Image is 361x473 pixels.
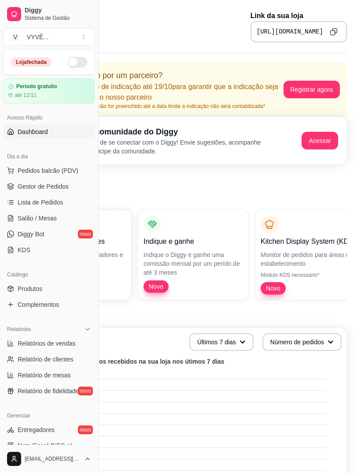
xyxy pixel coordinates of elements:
span: KDS [18,246,30,254]
span: Lista de Pedidos [18,198,63,207]
p: Kitchen Display System (KDS) [261,236,360,247]
button: Pedidos balcão (PDV) [4,164,95,178]
span: Novo [262,284,284,293]
button: Últimos 7 dias [189,333,254,351]
span: Novo [145,282,167,291]
a: Gestor de Pedidos [4,179,95,194]
article: Período gratuito [16,83,57,90]
button: [EMAIL_ADDRESS][DOMAIN_NAME] [4,448,95,469]
div: VYVÊ ... [27,33,48,41]
button: Copy to clipboard [327,25,341,39]
a: Relatório de mesas [4,368,95,382]
span: Gestor de Pedidos [18,182,69,191]
h1: Em alta [14,182,347,198]
pre: [URL][DOMAIN_NAME] [257,27,323,36]
span: Relatórios de vendas [18,339,76,348]
a: Relatório de fidelidadenovo [4,384,95,398]
a: Entregadoresnovo [4,423,95,437]
span: Pedidos balcão (PDV) [18,166,78,175]
span: Complementos [18,300,59,309]
a: Relatório de clientes [4,352,95,366]
div: Gerenciar [4,409,95,423]
a: KDS [4,243,95,257]
p: Módulo KDS necessário* [261,272,360,279]
span: Relatório de fidelidade [18,387,79,395]
span: Relatórios [7,326,31,333]
span: Diggy [25,7,91,15]
span: V [11,33,20,41]
div: Catálogo [4,268,95,282]
a: Lista de Pedidos [4,195,95,209]
button: Select a team [4,28,95,46]
text: Você está vendo os pedidos recebidos na sua loja nos útimos 7 dias [24,358,225,365]
div: Acesso Rápido [4,111,95,125]
p: Indique o Diggy e ganhe uma comissão mensal por um perído de até 3 meses [144,250,243,277]
p: Se o código do parceiro não for preenchido até a data limite a indicação não será contabilizada* [41,103,284,110]
a: Complementos [4,298,95,312]
button: Registrar agora [284,81,340,98]
span: Nota Fiscal (NFC-e) [18,441,72,450]
span: Relatório de clientes [18,355,74,364]
span: Sistema de Gestão [25,15,91,22]
span: Salão / Mesas [18,214,57,223]
span: Produtos [18,284,42,293]
p: Uma nova forma de se conectar com o Diggy! Envie sugestões, acompanhe novidades e participe da co... [53,138,278,156]
div: Dia a dia [4,149,95,164]
a: Dashboard [4,125,95,139]
p: Monitor de pedidos para áreas do estabelecimento [261,250,360,268]
h2: Conheça a comunidade do Diggy [53,126,278,138]
button: Alterar Status [68,57,87,67]
a: Diggy Botnovo [4,227,95,241]
a: Nota Fiscal (NFC-e) [4,439,95,453]
a: Produtos [4,282,95,296]
span: Relatório de mesas [18,371,71,380]
a: Período gratuitoaté 11/11 [4,78,95,104]
span: Entregadores [18,425,55,434]
span: Diggy Bot [18,230,44,238]
button: Acessar [302,132,338,149]
article: até 11/11 [15,92,37,99]
p: Indique e ganhe [144,236,243,247]
span: Dashboard [18,127,48,136]
button: Indique e ganheIndique o Diggy e ganhe uma comissão mensal por um perído de até 3 mesesNovo [138,210,248,300]
a: DiggySistema de Gestão [4,4,95,25]
button: Número de pedidos [262,333,342,351]
p: Preencha o código de indicação até 19/10 para garantir que a indicação seja contabilizada para o ... [41,82,284,103]
span: [EMAIL_ADDRESS][DOMAIN_NAME] [25,455,81,462]
h1: Desempenho [14,307,347,323]
p: Você foi indicado por um parceiro? [41,69,284,82]
p: Link da sua loja [250,11,347,21]
a: Relatórios de vendas [4,336,95,350]
div: Loja fechada [11,57,52,67]
a: Salão / Mesas [4,211,95,225]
